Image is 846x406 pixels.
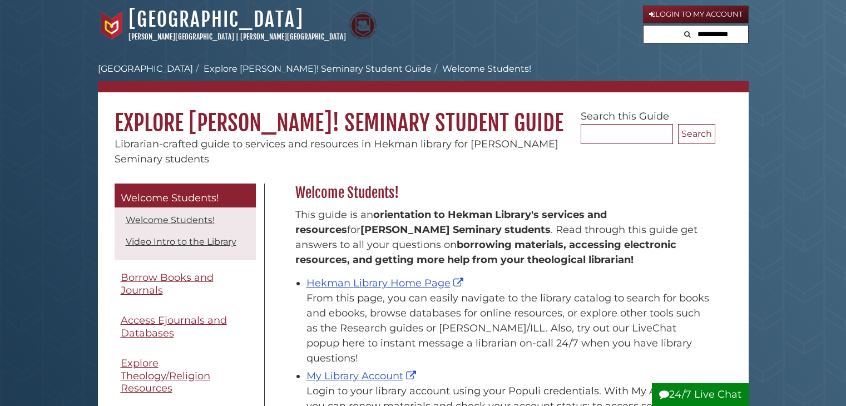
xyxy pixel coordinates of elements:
[98,62,749,92] nav: breadcrumb
[121,314,227,339] span: Access Ejournals and Databases
[684,31,691,38] i: Search
[240,32,346,41] a: [PERSON_NAME][GEOGRAPHIC_DATA]
[349,12,377,39] img: Calvin Theological Seminary
[360,224,551,236] strong: [PERSON_NAME] Seminary students
[115,138,558,165] span: Librarian-crafted guide to services and resources in Hekman library for [PERSON_NAME] Seminary st...
[98,63,193,74] a: [GEOGRAPHIC_DATA]
[121,357,210,394] span: Explore Theology/Religion Resources
[678,124,715,144] button: Search
[128,7,304,32] a: [GEOGRAPHIC_DATA]
[236,32,239,41] span: |
[204,63,432,74] a: Explore [PERSON_NAME]! Seminary Student Guide
[295,209,607,236] strong: orientation to Hekman Library's services and resources
[126,215,215,225] a: Welcome Students!
[98,92,749,137] h1: Explore [PERSON_NAME]! Seminary Student Guide
[306,370,419,382] a: My Library Account
[295,209,697,266] span: This guide is an for . Read through this guide get answers to all your questions on
[115,351,256,401] a: Explore Theology/Religion Resources
[115,184,256,208] a: Welcome Students!
[643,6,749,23] a: Login to My Account
[98,12,126,39] img: Calvin University
[652,383,749,406] button: 24/7 Live Chat
[121,192,219,204] span: Welcome Students!
[115,265,256,303] a: Borrow Books and Journals
[681,26,694,41] button: Search
[306,277,466,289] a: Hekman Library Home Page
[121,271,214,296] span: Borrow Books and Journals
[128,32,234,41] a: [PERSON_NAME][GEOGRAPHIC_DATA]
[126,236,236,247] a: Video Intro to the Library
[306,291,710,366] div: From this page, you can easily navigate to the library catalog to search for books and ebooks, br...
[432,62,531,76] li: Welcome Students!
[295,239,676,266] b: borrowing materials, accessing electronic resources, and getting more help from your theological ...
[115,308,256,345] a: Access Ejournals and Databases
[290,184,715,202] h2: Welcome Students!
